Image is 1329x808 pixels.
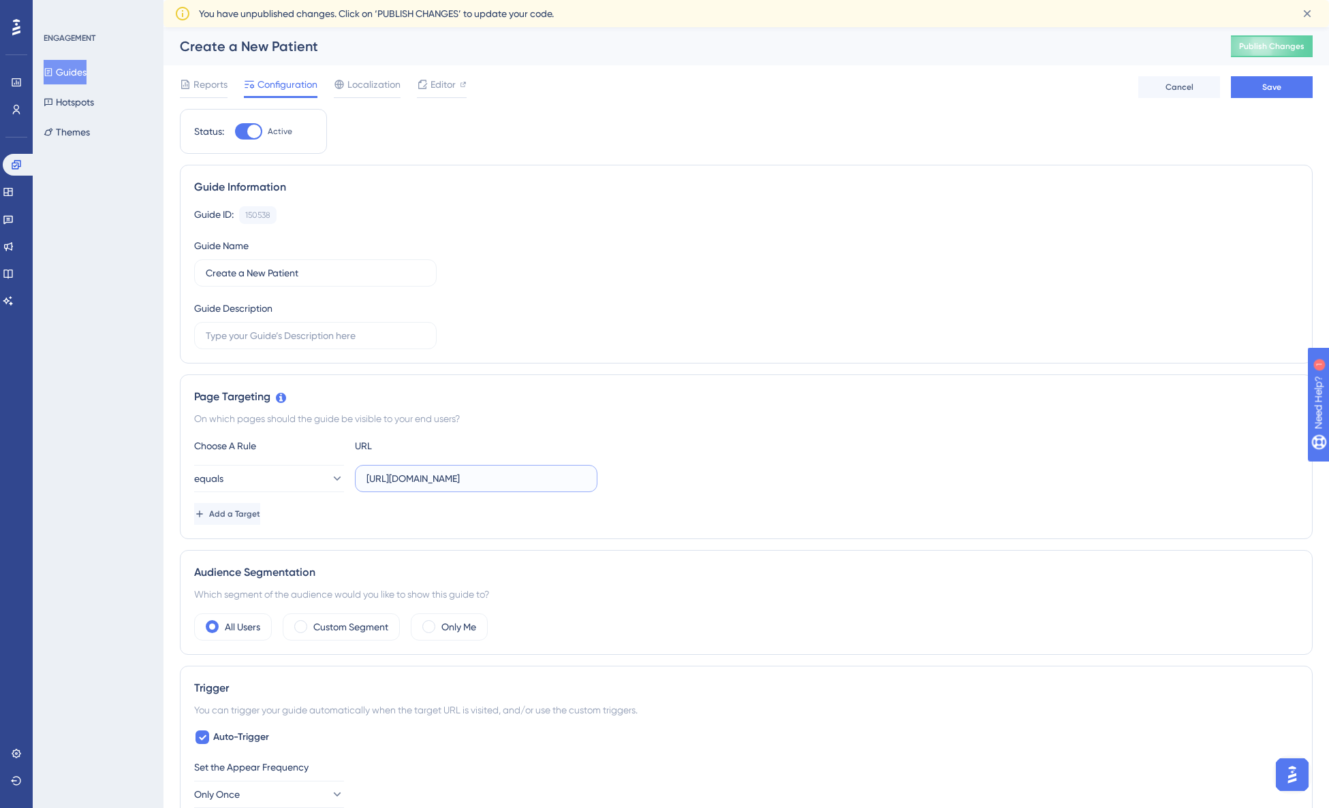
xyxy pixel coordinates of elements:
div: Status: [194,123,224,140]
div: Audience Segmentation [194,564,1298,581]
div: Guide Description [194,300,272,317]
span: Publish Changes [1239,41,1304,52]
div: Guide Name [194,238,249,254]
button: Guides [44,60,87,84]
button: equals [194,465,344,492]
label: Only Me [441,619,476,635]
div: Trigger [194,680,1298,696]
span: Save [1262,82,1281,93]
span: Add a Target [209,508,260,519]
span: You have unpublished changes. Click on ‘PUBLISH CHANGES’ to update your code. [199,5,554,22]
div: Choose A Rule [194,438,344,454]
label: Custom Segment [313,619,388,635]
button: Publish Changes [1231,35,1313,57]
div: Page Targeting [194,389,1298,405]
span: Localization [347,76,401,93]
div: Set the Appear Frequency [194,759,1298,775]
span: Auto-Trigger [213,729,269,745]
input: yourwebsite.com/path [366,471,586,486]
label: All Users [225,619,260,635]
div: Which segment of the audience would you like to show this guide to? [194,586,1298,602]
span: Reports [193,76,228,93]
span: equals [194,470,223,487]
button: Add a Target [194,503,260,525]
iframe: UserGuiding AI Assistant Launcher [1272,754,1313,795]
div: Guide ID: [194,206,234,224]
span: Only Once [194,786,240,803]
div: Create a New Patient [180,37,1197,56]
span: Active [268,126,292,137]
div: On which pages should the guide be visible to your end users? [194,410,1298,427]
button: Hotspots [44,90,94,114]
div: You can trigger your guide automatically when the target URL is visited, and/or use the custom tr... [194,702,1298,718]
div: Guide Information [194,179,1298,195]
input: Type your Guide’s Description here [206,328,425,343]
input: Type your Guide’s Name here [206,265,425,280]
div: URL [355,438,505,454]
div: ENGAGEMENT [44,33,95,44]
div: 150538 [245,210,270,221]
span: Configuration [257,76,317,93]
span: Need Help? [32,3,85,20]
button: Only Once [194,781,344,808]
div: 1 [95,7,99,18]
span: Cancel [1166,82,1193,93]
button: Themes [44,120,90,144]
button: Save [1231,76,1313,98]
span: Editor [431,76,456,93]
button: Cancel [1138,76,1220,98]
